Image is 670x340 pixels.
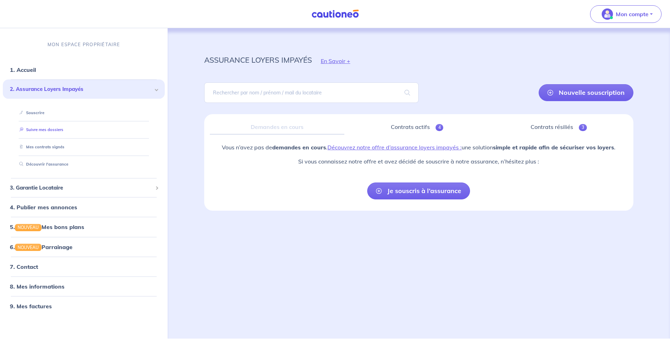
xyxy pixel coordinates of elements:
[3,240,165,254] div: 6.NOUVEAUParrainage
[3,259,165,273] div: 7. Contact
[3,63,165,77] div: 1. Accueil
[3,279,165,293] div: 8. Mes informations
[222,143,615,152] p: Vous n’avez pas de . une solution .
[10,302,52,309] a: 9. Mes factures
[222,157,615,166] p: Si vous connaissez notre offre et avez décidé de souscrire à notre assurance, n’hésitez plus :
[17,162,68,167] a: Découvrir l'assurance
[3,200,165,214] div: 4. Publier mes annonces
[204,82,419,103] input: Rechercher par nom / prénom / mail du locataire
[10,263,38,270] a: 7. Contact
[17,144,64,149] a: Mes contrats signés
[10,66,36,73] a: 1. Accueil
[204,54,312,66] p: assurance loyers impayés
[590,5,662,23] button: illu_account_valid_menu.svgMon compte
[350,120,484,135] a: Contrats actifs4
[396,83,419,103] span: search
[10,85,152,93] span: 2. Assurance Loyers Impayés
[493,144,614,151] strong: simple et rapide afin de sécuriser vos loyers
[579,124,587,131] span: 3
[48,41,120,48] p: MON ESPACE PROPRIÉTAIRE
[17,110,44,115] a: Souscrire
[616,10,649,18] p: Mon compte
[309,10,362,18] img: Cautioneo
[490,120,628,135] a: Contrats résiliés3
[436,124,444,131] span: 4
[602,8,613,20] img: illu_account_valid_menu.svg
[367,183,470,199] a: Je souscris à l’assurance
[10,184,152,192] span: 3. Garantie Locataire
[3,181,165,194] div: 3. Garantie Locataire
[327,144,462,151] a: Découvrez notre offre d’assurance loyers impayés :
[10,243,73,250] a: 6.NOUVEAUParrainage
[539,84,633,101] a: Nouvelle souscription
[3,299,165,313] div: 9. Mes factures
[312,51,359,71] button: En Savoir +
[3,220,165,234] div: 5.NOUVEAUMes bons plans
[10,283,64,290] a: 8. Mes informations
[272,144,326,151] strong: demandes en cours
[17,127,63,132] a: Suivre mes dossiers
[11,107,156,118] div: Souscrire
[10,223,84,230] a: 5.NOUVEAUMes bons plans
[10,204,77,211] a: 4. Publier mes annonces
[3,80,165,99] div: 2. Assurance Loyers Impayés
[11,159,156,170] div: Découvrir l'assurance
[11,141,156,153] div: Mes contrats signés
[11,124,156,136] div: Suivre mes dossiers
